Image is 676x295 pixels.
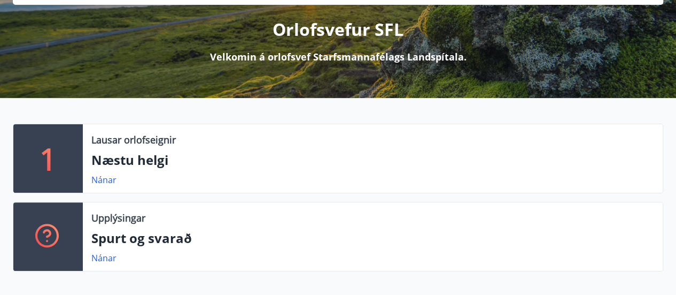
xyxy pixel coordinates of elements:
p: Næstu helgi [91,151,654,169]
a: Nánar [91,252,116,264]
p: 1 [40,138,57,179]
p: Orlofsvefur SFL [273,18,403,41]
p: Spurt og svarað [91,229,654,247]
p: Velkomin á orlofsvef Starfsmannafélags Landspítala. [210,50,467,64]
a: Nánar [91,174,116,186]
p: Upplýsingar [91,211,145,225]
p: Lausar orlofseignir [91,133,176,147]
